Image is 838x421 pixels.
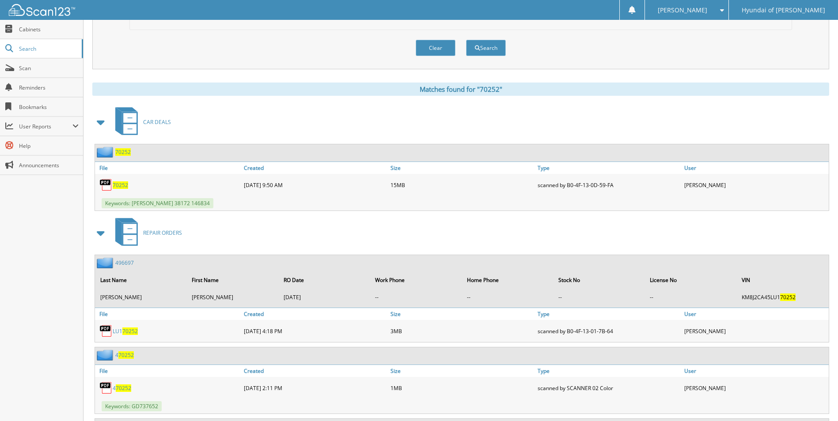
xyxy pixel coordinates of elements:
a: 470252 [115,351,134,359]
span: User Reports [19,123,72,130]
td: [PERSON_NAME] [187,290,278,304]
a: 70252 [115,148,131,156]
div: [PERSON_NAME] [682,379,829,397]
button: Clear [416,40,455,56]
th: VIN [737,271,828,289]
img: PDF.png [99,324,113,338]
span: CAR DEALS [143,118,171,126]
td: -- [371,290,461,304]
span: Reminders [19,84,79,91]
a: Size [388,365,535,377]
th: Work Phone [371,271,461,289]
iframe: Chat Widget [794,379,838,421]
div: [DATE] 2:11 PM [242,379,388,397]
span: Keywords: GD737652 [102,401,162,411]
a: Type [535,308,682,320]
button: Search [466,40,506,56]
span: Bookmarks [19,103,79,111]
td: -- [554,290,645,304]
span: 70252 [116,384,131,392]
td: -- [645,290,736,304]
span: Cabinets [19,26,79,33]
td: [DATE] [279,290,370,304]
span: Keywords: [PERSON_NAME] 38172 146834 [102,198,213,208]
span: Scan [19,64,79,72]
div: [PERSON_NAME] [682,322,829,340]
a: Size [388,162,535,174]
td: [PERSON_NAME] [96,290,186,304]
a: File [95,308,242,320]
th: First Name [187,271,278,289]
div: scanned by B0-4F-13-0D-59-FA [535,176,682,194]
th: Last Name [96,271,186,289]
td: KM8J2CA45LU1 [737,290,828,304]
div: 15MB [388,176,535,194]
td: -- [463,290,553,304]
a: User [682,162,829,174]
a: Size [388,308,535,320]
div: Matches found for "70252" [92,83,829,96]
a: Type [535,365,682,377]
a: File [95,162,242,174]
a: REPAIR ORDERS [110,215,182,250]
a: 470252 [113,384,131,392]
a: LU170252 [113,327,138,335]
th: RO Date [279,271,370,289]
a: 496697 [115,259,134,267]
th: License No [645,271,736,289]
a: Created [242,162,388,174]
div: [DATE] 4:18 PM [242,322,388,340]
a: Type [535,162,682,174]
img: scan123-logo-white.svg [9,4,75,16]
div: 3MB [388,322,535,340]
a: Created [242,365,388,377]
div: [DATE] 9:50 AM [242,176,388,194]
img: folder2.png [97,147,115,158]
a: User [682,365,829,377]
img: PDF.png [99,178,113,192]
div: [PERSON_NAME] [682,176,829,194]
img: PDF.png [99,381,113,395]
a: Created [242,308,388,320]
th: Home Phone [463,271,553,289]
img: folder2.png [97,350,115,361]
th: Stock No [554,271,645,289]
span: Help [19,142,79,150]
a: User [682,308,829,320]
span: 70252 [122,327,138,335]
span: 70252 [780,293,796,301]
div: scanned by SCANNER 02 Color [535,379,682,397]
span: 70252 [118,351,134,359]
a: CAR DEALS [110,105,171,139]
span: Announcements [19,162,79,169]
a: 70252 [113,181,128,189]
img: folder2.png [97,257,115,268]
span: Hyundai of [PERSON_NAME] [742,8,825,13]
a: File [95,365,242,377]
span: REPAIR ORDERS [143,229,182,237]
span: Search [19,45,77,53]
div: scanned by B0-4F-13-01-7B-64 [535,322,682,340]
span: [PERSON_NAME] [658,8,707,13]
div: 1MB [388,379,535,397]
